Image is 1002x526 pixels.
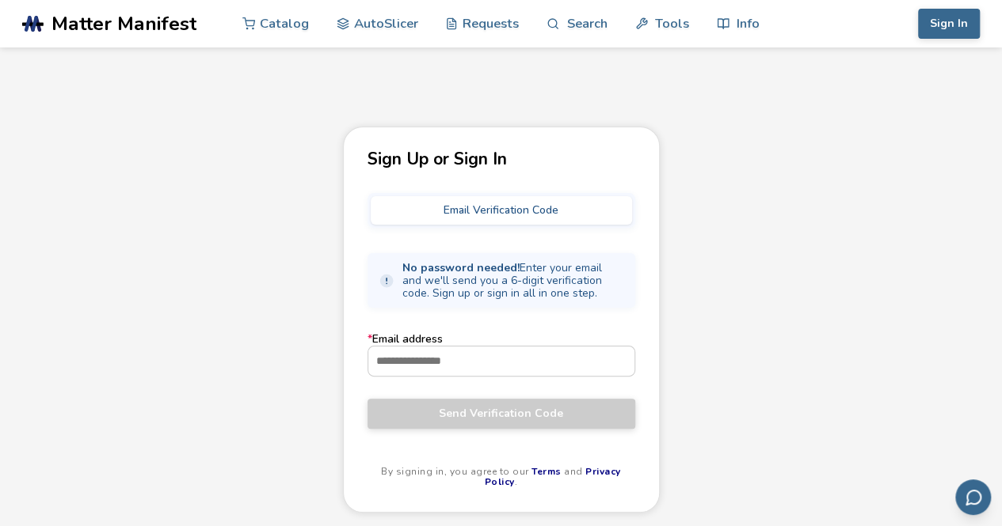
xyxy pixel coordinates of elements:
button: Email Verification Code [371,196,632,225]
button: Send feedback via email [955,479,991,515]
button: Sign In [918,9,980,39]
span: Send Verification Code [379,407,623,420]
a: Terms [531,465,562,478]
span: Enter your email and we'll send you a 6-digit verification code. Sign up or sign in all in one step. [402,262,624,300]
span: Matter Manifest [51,13,196,35]
input: *Email address [368,346,634,375]
p: Sign Up or Sign In [368,151,635,168]
a: Privacy Policy [485,465,621,489]
strong: No password needed! [402,260,520,275]
label: Email address [368,333,635,376]
p: By signing in, you agree to our and . [368,467,635,489]
button: Send Verification Code [368,399,635,429]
